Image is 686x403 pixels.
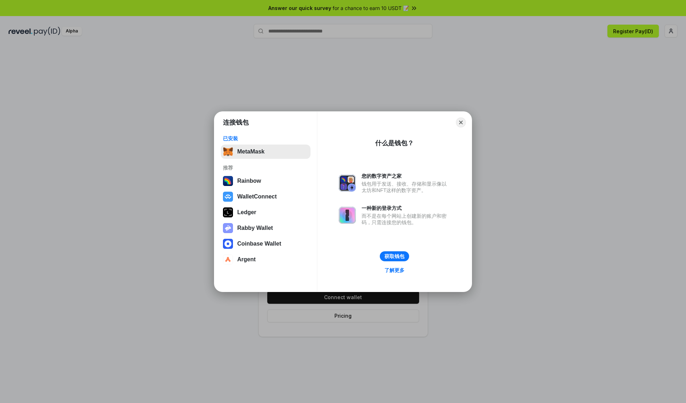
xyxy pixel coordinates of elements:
[221,252,310,267] button: Argent
[237,225,273,231] div: Rabby Wallet
[221,205,310,220] button: Ledger
[221,237,310,251] button: Coinbase Wallet
[380,251,409,261] button: 获取钱包
[237,241,281,247] div: Coinbase Wallet
[223,207,233,217] img: svg+xml,%3Csvg%20xmlns%3D%22http%3A%2F%2Fwww.w3.org%2F2000%2Fsvg%22%20width%3D%2228%22%20height%3...
[362,213,450,226] div: 而不是在每个网站上创建新的账户和密码，只需连接您的钱包。
[237,193,277,200] div: WalletConnect
[223,192,233,202] img: svg+xml,%3Csvg%20width%3D%2228%22%20height%3D%2228%22%20viewBox%3D%220%200%2028%2028%22%20fill%3D...
[237,256,256,263] div: Argent
[221,190,310,204] button: WalletConnect
[237,209,256,216] div: Ledger
[339,207,356,224] img: svg+xml,%3Csvg%20xmlns%3D%22http%3A%2F%2Fwww.w3.org%2F2000%2Fsvg%22%20fill%3D%22none%22%20viewBox...
[223,239,233,249] img: svg+xml,%3Csvg%20width%3D%2228%22%20height%3D%2228%22%20viewBox%3D%220%200%2028%2028%22%20fill%3D...
[221,221,310,235] button: Rabby Wallet
[221,174,310,188] button: Rainbow
[362,181,450,193] div: 钱包用于发送、接收、存储和显示像以太坊和NFT这样的数字资产。
[223,135,308,142] div: 已安装
[456,117,466,127] button: Close
[237,178,261,184] div: Rainbow
[223,176,233,186] img: svg+xml,%3Csvg%20width%3D%22120%22%20height%3D%22120%22%20viewBox%3D%220%200%20120%20120%22%20fil...
[223,147,233,157] img: svg+xml,%3Csvg%20fill%3D%22none%22%20height%3D%2233%22%20viewBox%3D%220%200%2035%2033%22%20width%...
[384,253,404,260] div: 获取钱包
[375,139,414,147] div: 什么是钱包？
[362,205,450,211] div: 一种新的登录方式
[223,165,308,171] div: 推荐
[223,223,233,233] img: svg+xml,%3Csvg%20xmlns%3D%22http%3A%2F%2Fwww.w3.org%2F2000%2Fsvg%22%20fill%3D%22none%22%20viewBox...
[237,148,264,155] div: MetaMask
[339,175,356,192] img: svg+xml,%3Csvg%20xmlns%3D%22http%3A%2F%2Fwww.w3.org%2F2000%2Fsvg%22%20fill%3D%22none%22%20viewBox...
[380,266,409,275] a: 了解更多
[384,267,404,273] div: 了解更多
[223,118,249,127] h1: 连接钱包
[221,145,310,159] button: MetaMask
[362,173,450,179] div: 您的数字资产之家
[223,255,233,265] img: svg+xml,%3Csvg%20width%3D%2228%22%20height%3D%2228%22%20viewBox%3D%220%200%2028%2028%22%20fill%3D...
